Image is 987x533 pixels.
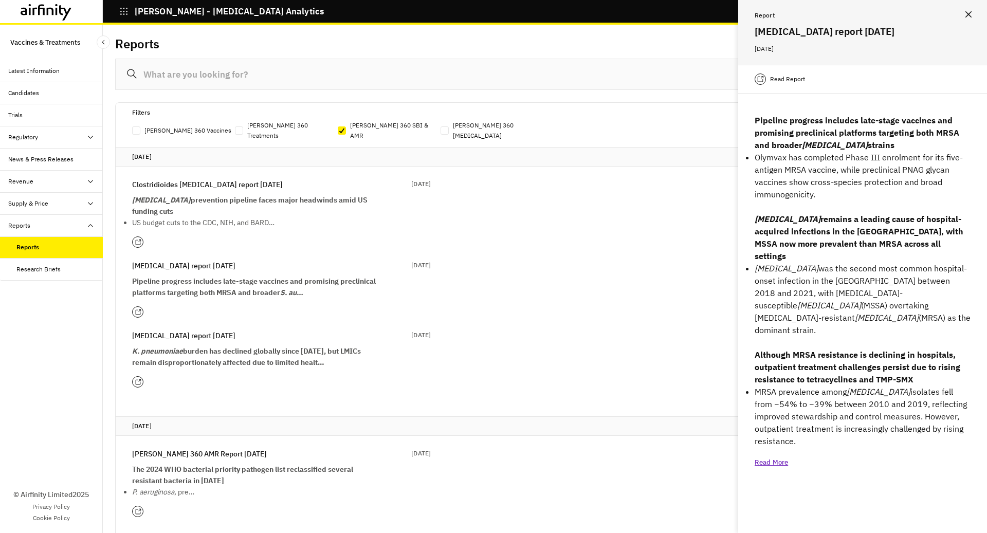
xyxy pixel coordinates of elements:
[797,300,861,310] em: [MEDICAL_DATA]
[144,125,231,136] p: [PERSON_NAME] 360 Vaccines
[132,346,183,356] em: K. pneumoniae
[411,179,431,189] p: [DATE]
[132,421,958,431] p: [DATE]
[755,214,820,224] em: [MEDICAL_DATA]
[755,24,971,39] h2: [MEDICAL_DATA] report [DATE]
[411,330,431,340] p: [DATE]
[115,36,159,51] h2: Reports
[755,151,971,200] p: Olymvax has completed Phase III enrolment for its five-antigen MRSA vaccine, while preclinical PN...
[132,486,379,498] p: , pre…
[132,179,283,190] p: Clostridioides [MEDICAL_DATA] report [DATE]
[755,115,959,150] strong: Pipeline progress includes late-stage vaccines and promising preclinical platforms targeting both...
[755,263,818,273] em: [MEDICAL_DATA]
[132,330,235,341] p: [MEDICAL_DATA] report [DATE]
[350,120,441,141] p: [PERSON_NAME] 360 SBI & AMR
[132,217,379,228] p: US budget cuts to the CDC, NIH, and BARD…
[8,88,39,98] div: Candidates
[755,385,971,447] p: MRSA prevalence among isolates fell from ~54% to ~39% between 2010 and 2019, reflecting improved ...
[411,260,431,270] p: [DATE]
[132,152,958,162] p: [DATE]
[8,199,48,208] div: Supply & Price
[847,387,910,397] em: [MEDICAL_DATA]
[132,465,353,485] strong: The 2024 WHO bacterial priority pathogen list reclassified several resistant bacteria in [DATE]
[453,120,543,141] p: [PERSON_NAME] 360 [MEDICAL_DATA]
[755,43,971,54] p: [DATE]
[132,195,368,216] strong: prevention pipeline faces major headwinds amid US funding cuts
[411,448,431,458] p: [DATE]
[16,265,61,274] div: Research Briefs
[8,111,23,120] div: Trials
[280,288,303,297] em: S. au…
[755,350,960,384] strong: Although MRSA resistance is declining in hospitals, outpatient treatment challenges persist due t...
[8,66,60,76] div: Latest Information
[755,262,971,336] p: was the second most common hospital-onset infection in the [GEOGRAPHIC_DATA] between 2018 and 202...
[8,133,38,142] div: Regulatory
[115,59,975,90] input: What are you looking for?
[13,489,89,500] p: © Airfinity Limited 2025
[755,457,788,468] p: Read More
[132,260,235,271] p: [MEDICAL_DATA] report [DATE]
[132,346,361,367] strong: burden has declined globally since [DATE], but LMICs remain disproportionately affected due to li...
[855,313,919,323] em: [MEDICAL_DATA]
[16,243,39,252] div: Reports
[8,177,33,186] div: Revenue
[132,487,174,497] em: P. aeruginosa
[755,214,963,261] strong: remains a leading cause of hospital-acquired infections in the [GEOGRAPHIC_DATA], with MSSA now m...
[770,74,805,84] p: Read Report
[8,221,30,230] div: Reports
[33,513,70,523] a: Cookie Policy
[132,277,376,297] strong: Pipeline progress includes late-stage vaccines and promising preclinical platforms targeting both...
[132,195,191,205] em: [MEDICAL_DATA]
[247,120,338,141] p: [PERSON_NAME] 360 Treatments
[132,448,267,460] p: [PERSON_NAME] 360 AMR Report [DATE]
[32,502,70,511] a: Privacy Policy
[10,33,80,52] p: Vaccines & Treatments
[802,140,868,150] em: [MEDICAL_DATA]
[135,7,324,16] p: [PERSON_NAME] - [MEDICAL_DATA] Analytics
[132,107,150,118] p: Filters
[97,35,110,49] button: Close Sidebar
[119,3,324,20] button: [PERSON_NAME] - [MEDICAL_DATA] Analytics
[8,155,74,164] div: News & Press Releases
